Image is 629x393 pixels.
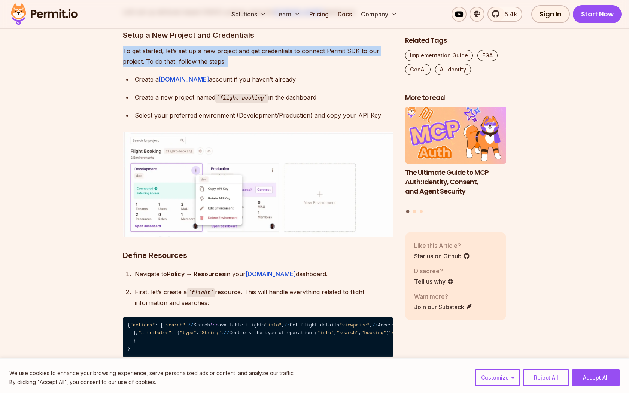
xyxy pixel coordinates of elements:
[405,50,473,61] a: Implementation Guide
[405,93,506,103] h2: More to read
[420,210,423,213] button: Go to slide 3
[405,107,506,164] img: The Ultimate Guide to MCP Auth: Identity, Consent, and Agent Security
[123,132,393,237] img: image.png
[246,270,296,278] a: [DOMAIN_NAME]
[413,210,416,213] button: Go to slide 2
[188,323,194,328] span: //
[414,241,470,250] p: Like this Article?
[477,50,498,61] a: FGA
[130,323,155,328] span: "actions"
[306,7,332,22] a: Pricing
[135,287,393,308] div: First, let’s create a resource. This will handle everything related to flight information and sea...
[414,266,454,275] p: Disagree?
[373,323,378,328] span: //
[123,317,393,358] code: { : [ , Search available flights , Get flight details , Access pricing information // Check seat ...
[139,330,171,336] span: "attributes"
[500,10,517,19] span: 5.4k
[573,5,622,23] a: Start Now
[405,64,431,75] a: GenAI
[210,323,218,328] span: for
[435,64,471,75] a: AI Identity
[159,76,209,83] a: [DOMAIN_NAME]
[531,5,570,23] a: Sign In
[405,107,506,205] a: The Ultimate Guide to MCP Auth: Identity, Consent, and Agent SecurityThe Ultimate Guide to MCP Au...
[135,269,393,279] div: Navigate to in your dashboard.
[405,36,506,45] h2: Related Tags
[135,110,393,121] div: Select your preferred environment (Development/Production) and copy your API Key
[135,92,393,103] div: Create a new project named in the dashboard
[414,292,472,301] p: Want more?
[180,330,196,336] span: "type"
[199,330,221,336] span: "String"
[123,46,393,67] p: To get started, let’s set up a new project and get credentials to connect Permit SDK to our proje...
[317,330,334,336] span: "info"
[228,7,269,22] button: Solutions
[215,94,268,103] code: flight-booking
[272,7,303,22] button: Learn
[389,330,425,336] span: "sensitivity"
[339,323,370,328] span: "viewprice"
[123,29,393,41] h3: Setup a New Project and Credentials
[523,369,569,386] button: Reject All
[406,210,410,213] button: Go to slide 1
[337,330,359,336] span: "search"
[187,288,215,297] code: flight
[123,249,393,261] h3: Define Resources
[7,1,81,27] img: Permit logo
[358,7,400,22] button: Company
[487,7,522,22] a: 5.4k
[265,323,282,328] span: "info"
[361,330,386,336] span: "booking"
[475,369,520,386] button: Customize
[163,323,185,328] span: "search"
[414,302,472,311] a: Join our Substack
[284,323,290,328] span: //
[9,378,295,387] p: By clicking "Accept All", you consent to our use of cookies.
[335,7,355,22] a: Docs
[9,369,295,378] p: We use cookies to enhance your browsing experience, serve personalized ads or content, and analyz...
[167,270,225,278] strong: Policy → Resources
[224,330,230,336] span: //
[405,107,506,205] li: 1 of 3
[405,168,506,196] h3: The Ultimate Guide to MCP Auth: Identity, Consent, and Agent Security
[572,369,620,386] button: Accept All
[414,277,454,286] a: Tell us why
[135,74,393,85] div: Create a account if you haven’t already
[405,107,506,214] div: Posts
[414,252,470,261] a: Star us on Github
